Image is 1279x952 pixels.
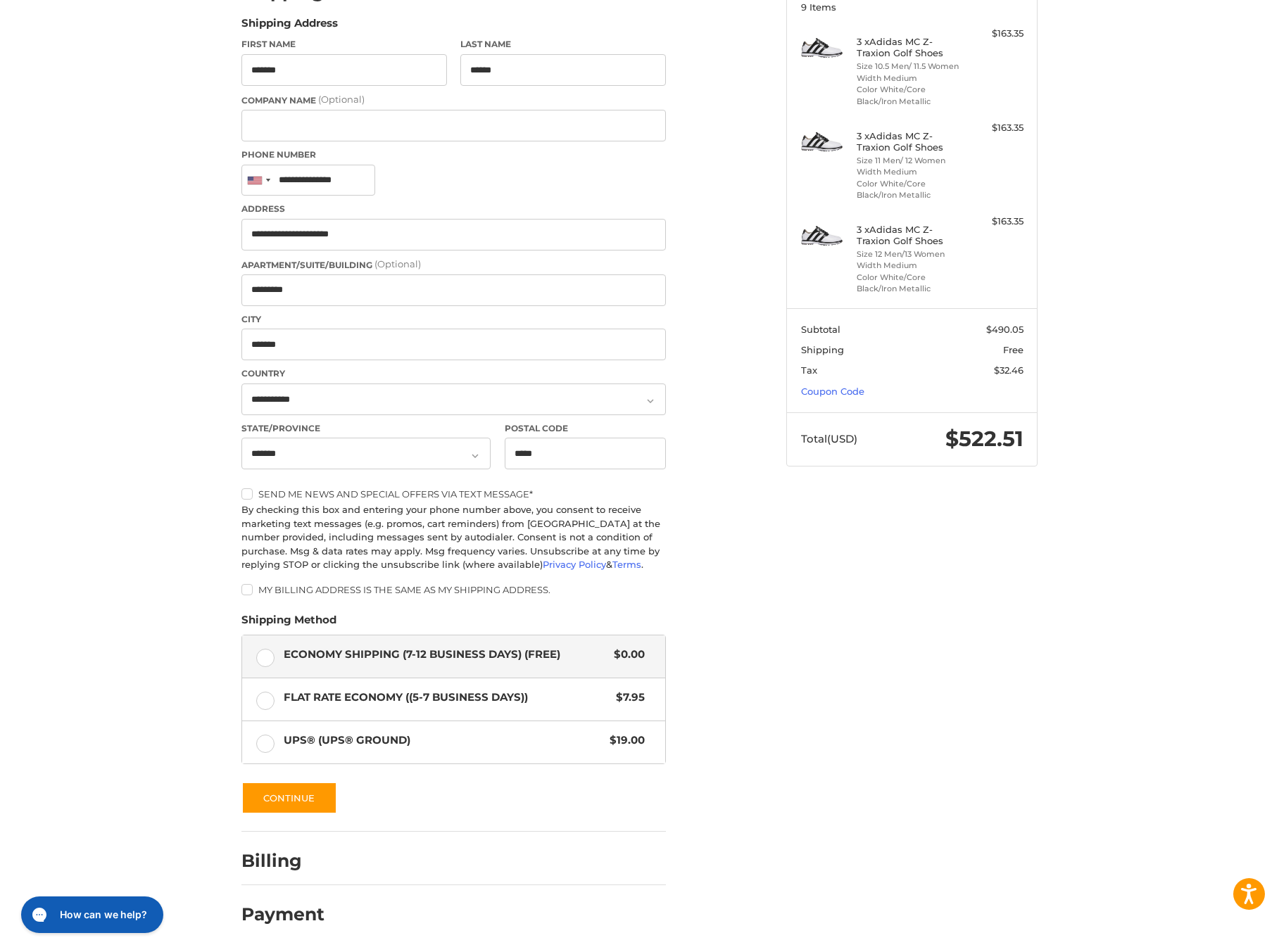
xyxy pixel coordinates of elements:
[994,364,1023,376] span: $32.46
[241,148,666,161] label: Phone Number
[801,364,817,376] span: Tax
[857,155,964,167] li: Size 11 Men/ 12 Women
[241,584,666,595] label: My billing address is the same as my shipping address.
[945,426,1023,452] span: $522.51
[241,203,666,215] label: Address
[857,130,964,153] h4: 3 x Adidas MC Z-Traxion Golf Shoes
[801,324,840,335] span: Subtotal
[374,258,421,269] small: (Optional)
[241,488,666,500] label: Send me news and special offers via text message*
[857,272,964,295] li: Color White/Core Black/Iron Metallic
[241,782,337,814] button: Continue
[612,559,641,570] a: Terms
[241,258,666,272] label: Apartment/Suite/Building
[609,690,645,706] span: $7.95
[241,313,666,326] label: City
[284,732,603,749] span: UPS® (UPS® Ground)
[857,84,964,107] li: Color White/Core Black/Iron Metallic
[968,121,1023,135] div: $163.35
[241,903,325,925] h2: Payment
[241,850,324,872] h2: Billing
[241,503,666,572] div: By checking this box and entering your phone number above, you consent to receive marketing text ...
[284,647,607,663] span: Economy Shipping (7-12 Business Days) (Free)
[968,215,1023,229] div: $163.35
[284,690,610,706] span: Flat Rate Economy ((5-7 Business Days))
[801,432,857,445] span: Total (USD)
[857,224,964,247] h4: 3 x Adidas MC Z-Traxion Golf Shoes
[857,260,964,272] li: Width Medium
[460,38,666,51] label: Last Name
[505,422,667,435] label: Postal Code
[801,344,844,355] span: Shipping
[603,732,645,749] span: $19.00
[241,93,666,107] label: Company Name
[318,94,365,105] small: (Optional)
[857,61,964,72] li: Size 10.5 Men/ 11.5 Women
[857,178,964,201] li: Color White/Core Black/Iron Metallic
[1003,344,1023,355] span: Free
[241,422,491,435] label: State/Province
[242,165,275,196] div: United States: +1
[968,27,1023,41] div: $163.35
[241,15,338,38] legend: Shipping Address
[801,386,864,397] a: Coupon Code
[543,559,606,570] a: Privacy Policy
[607,647,645,663] span: $0.00
[986,324,1023,335] span: $490.05
[857,166,964,178] li: Width Medium
[241,38,447,51] label: First Name
[857,248,964,260] li: Size 12 Men/13 Women
[241,367,666,380] label: Country
[857,72,964,84] li: Width Medium
[241,612,336,635] legend: Shipping Method
[857,36,964,59] h4: 3 x Adidas MC Z-Traxion Golf Shoes
[14,891,168,938] iframe: Gorgias live chat messenger
[801,1,1023,13] h3: 9 Items
[1163,914,1279,952] iframe: Google Customer Reviews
